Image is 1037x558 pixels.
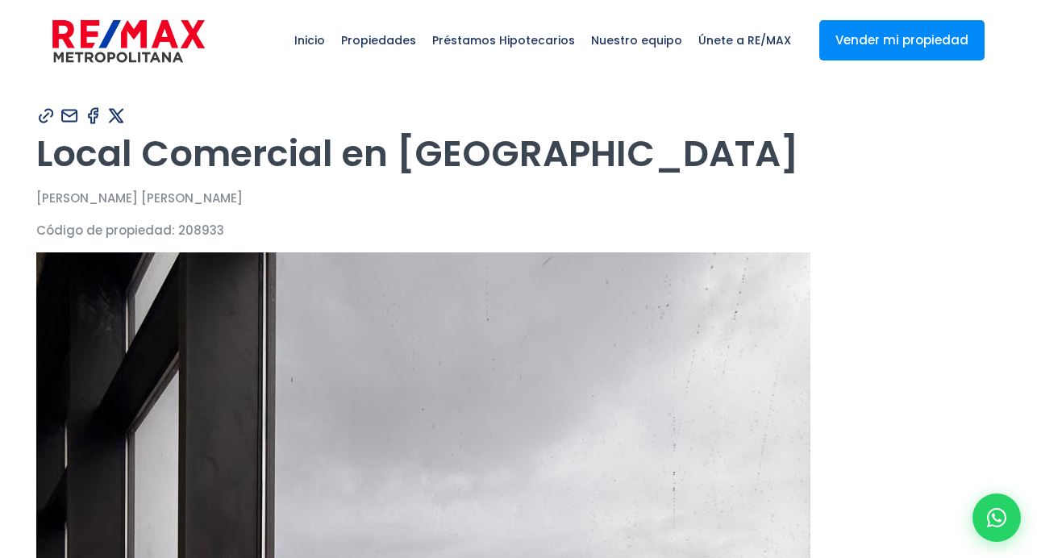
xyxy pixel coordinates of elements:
[36,131,1001,176] h1: Local Comercial en [GEOGRAPHIC_DATA]
[819,20,985,60] a: Vender mi propiedad
[83,106,103,126] img: Compartir
[60,106,80,126] img: Compartir
[333,16,424,65] span: Propiedades
[36,222,175,239] span: Código de propiedad:
[424,16,583,65] span: Préstamos Hipotecarios
[106,106,127,126] img: Compartir
[286,16,333,65] span: Inicio
[690,16,799,65] span: Únete a RE/MAX
[583,16,690,65] span: Nuestro equipo
[36,188,1001,208] p: [PERSON_NAME] [PERSON_NAME]
[52,17,205,65] img: remax-metropolitana-logo
[36,106,56,126] img: Compartir
[178,222,224,239] span: 208933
